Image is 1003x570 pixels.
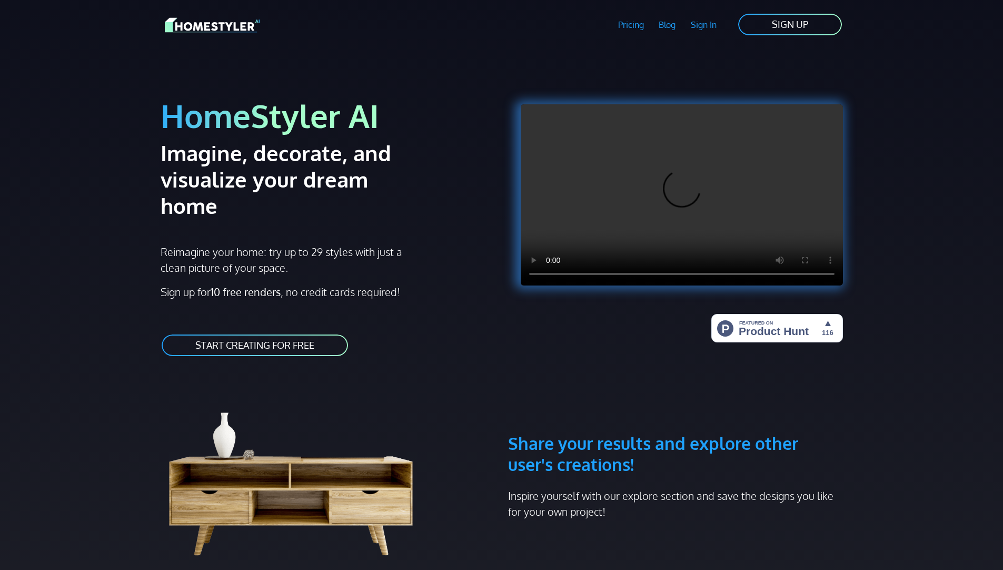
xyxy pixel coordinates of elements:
strong: 10 free renders [211,285,281,299]
p: Reimagine your home: try up to 29 styles with just a clean picture of your space. [161,244,412,276]
a: Blog [651,13,683,37]
img: living room cabinet [161,382,438,562]
p: Inspire yourself with our explore section and save the designs you like for your own project! [508,488,843,519]
img: HomeStyler AI - Interior Design Made Easy: One Click to Your Dream Home | Product Hunt [711,314,843,342]
h2: Imagine, decorate, and visualize your dream home [161,140,429,219]
img: HomeStyler AI logo [165,16,260,34]
a: Sign In [683,13,724,37]
p: Sign up for , no credit cards required! [161,284,495,300]
h3: Share your results and explore other user's creations! [508,382,843,475]
a: SIGN UP [737,13,843,36]
h1: HomeStyler AI [161,96,495,135]
a: Pricing [610,13,651,37]
a: START CREATING FOR FREE [161,333,349,357]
